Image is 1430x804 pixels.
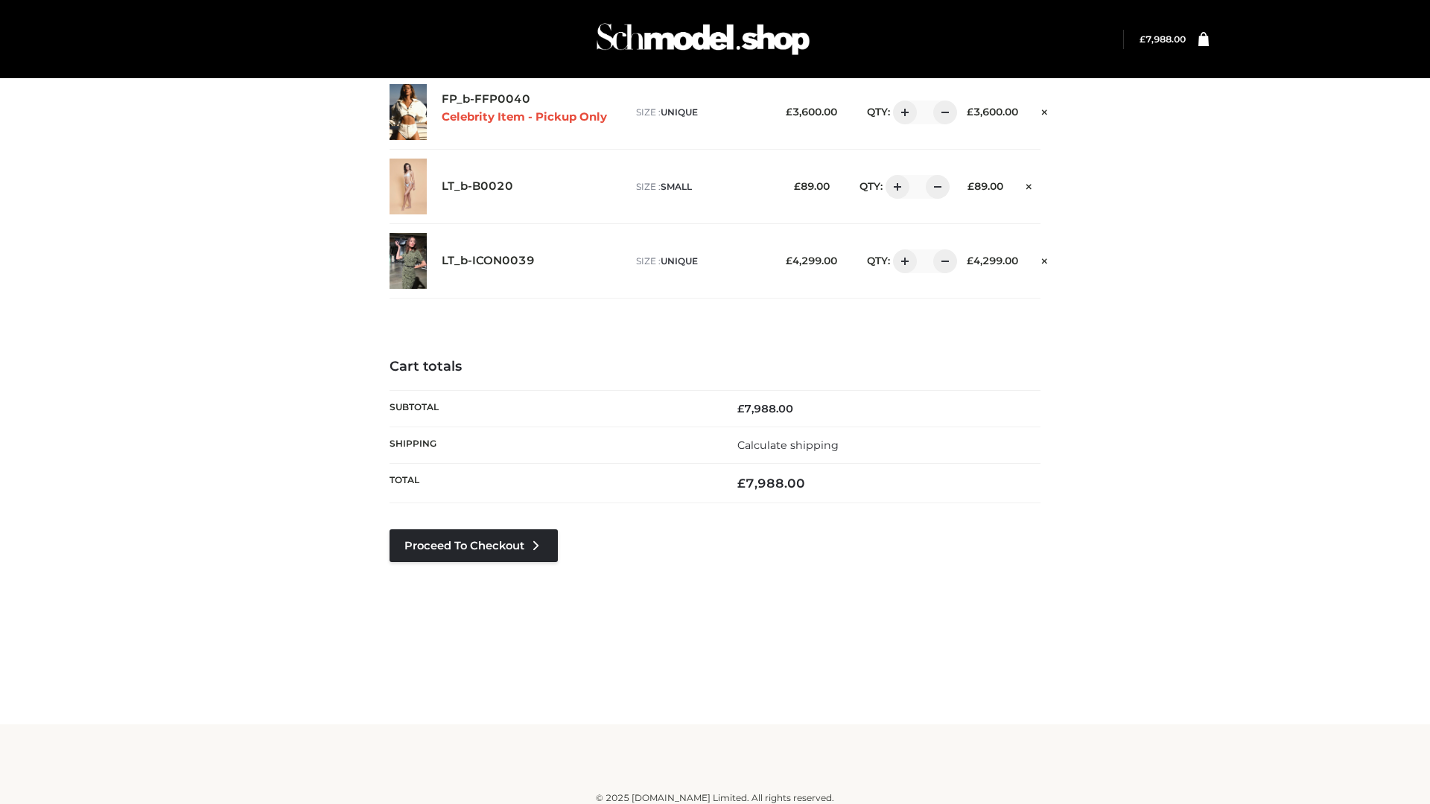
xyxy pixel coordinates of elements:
[852,100,952,124] div: QTY:
[442,179,513,194] a: LT_b-B0020
[442,110,621,124] p: Celebrity Item - Pickup Only
[1140,33,1186,45] a: £7,988.00
[442,254,535,268] a: LT_b-ICON0039
[636,255,771,268] p: size :
[737,438,839,452] a: Calculate shipping
[737,402,793,415] bdi: 7,988.00
[390,529,558,562] a: Proceed to Checkout
[967,106,1018,118] bdi: 3,600.00
[737,476,805,491] bdi: 7,988.00
[967,106,973,118] span: £
[1140,33,1145,45] span: £
[737,402,744,415] span: £
[390,390,715,427] th: Subtotal
[661,106,698,118] span: UNIQUE
[786,255,837,267] bdi: 4,299.00
[737,476,746,491] span: £
[1140,33,1186,45] bdi: 7,988.00
[636,106,771,119] p: size :
[390,359,1040,375] h4: Cart totals
[967,255,973,267] span: £
[390,464,715,503] th: Total
[967,180,974,192] span: £
[852,249,952,273] div: QTY:
[390,427,715,463] th: Shipping
[591,10,815,68] img: Schmodel Admin 964
[1033,100,1055,120] a: Remove this item
[1033,249,1055,269] a: Remove this item
[786,255,792,267] span: £
[1018,175,1040,194] a: Remove this item
[967,255,1018,267] bdi: 4,299.00
[636,180,771,194] p: size :
[661,181,692,192] span: SMALL
[786,106,792,118] span: £
[661,255,698,267] span: UNIQUE
[786,106,837,118] bdi: 3,600.00
[794,180,830,192] bdi: 89.00
[794,180,801,192] span: £
[845,175,944,199] div: QTY:
[442,92,530,106] a: FP_b-FFP0040
[967,180,1003,192] bdi: 89.00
